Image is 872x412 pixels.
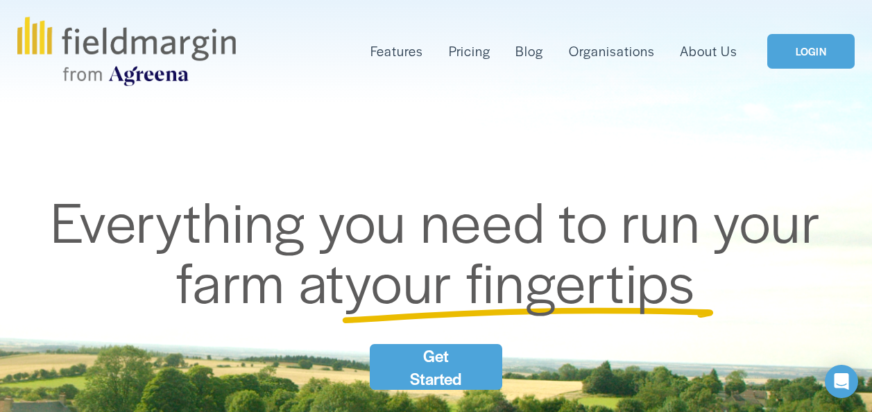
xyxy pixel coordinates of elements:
[17,17,235,86] img: fieldmargin.com
[370,42,423,61] span: Features
[569,40,655,62] a: Organisations
[449,40,490,62] a: Pricing
[51,180,834,320] span: Everything you need to run your farm at
[515,40,543,62] a: Blog
[345,241,695,320] span: your fingertips
[370,40,423,62] a: folder dropdown
[680,40,737,62] a: About Us
[370,344,503,390] a: Get Started
[825,365,858,398] div: Open Intercom Messenger
[767,34,855,69] a: LOGIN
